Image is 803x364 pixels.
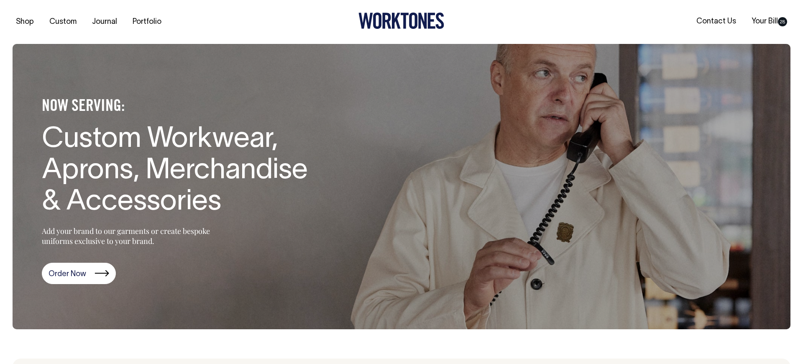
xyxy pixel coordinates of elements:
a: Order Now [42,263,116,285]
a: Portfolio [129,15,165,29]
a: Your Bill28 [748,15,790,28]
a: Shop [13,15,37,29]
span: 28 [778,17,787,26]
a: Contact Us [693,15,739,28]
h4: NOW SERVING: [42,97,314,116]
a: Custom [46,15,80,29]
a: Journal [89,15,120,29]
h1: Custom Workwear, Aprons, Merchandise & Accessories [42,124,314,218]
p: Add your brand to our garments or create bespoke uniforms exclusive to your brand. [42,226,230,246]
